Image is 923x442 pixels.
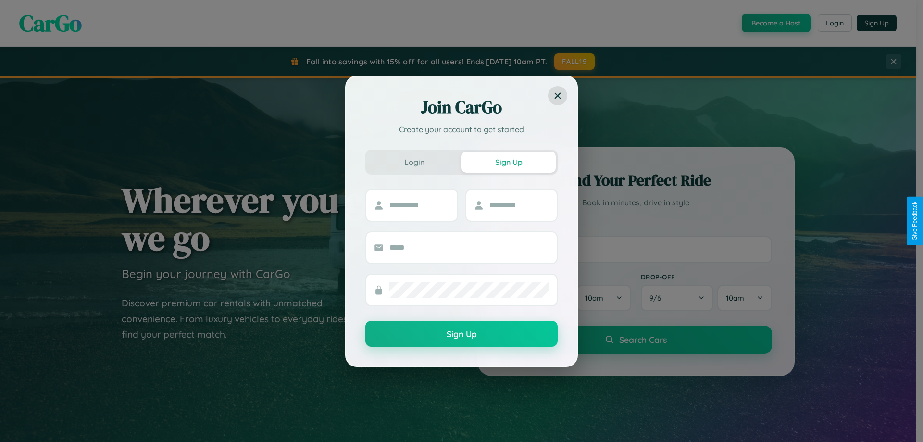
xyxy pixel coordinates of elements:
button: Login [367,152,461,173]
button: Sign Up [461,152,556,173]
button: Sign Up [365,321,558,347]
h2: Join CarGo [365,96,558,119]
p: Create your account to get started [365,124,558,135]
div: Give Feedback [911,202,918,240]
